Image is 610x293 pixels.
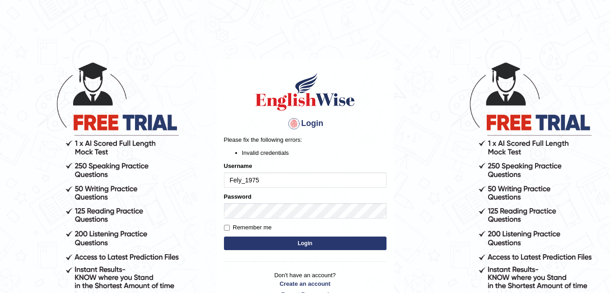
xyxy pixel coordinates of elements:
[242,149,386,157] li: Invalid credentials
[224,223,272,232] label: Remember me
[224,135,386,144] p: Please fix the following errors:
[224,116,386,131] h4: Login
[224,279,386,288] a: Create an account
[254,71,357,112] img: Logo of English Wise sign in for intelligent practice with AI
[224,192,251,201] label: Password
[224,162,252,170] label: Username
[224,237,386,250] button: Login
[224,225,230,231] input: Remember me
